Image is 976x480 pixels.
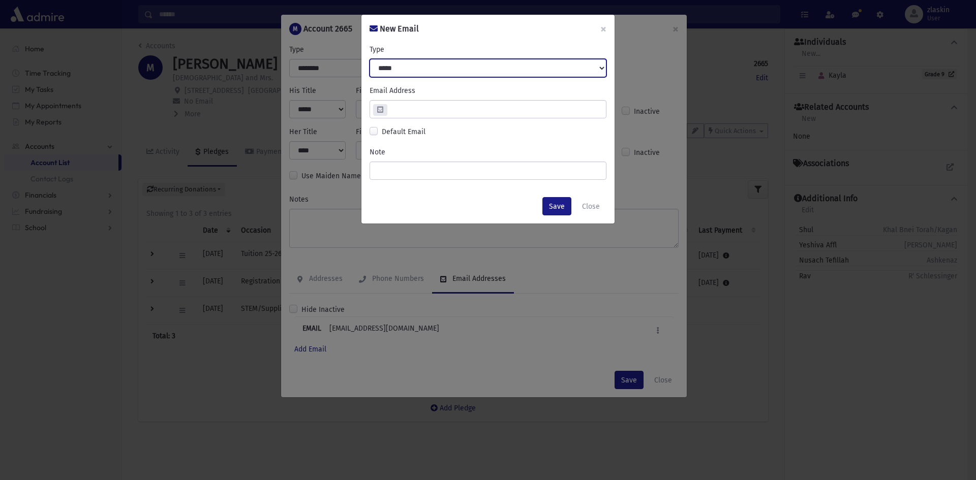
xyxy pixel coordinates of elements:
label: Email Address [370,85,415,96]
button: Close [575,197,606,215]
label: Type [370,44,384,55]
h6: New Email [370,23,419,35]
button: × [592,15,615,43]
button: Save [542,197,571,215]
label: Default Email [382,126,425,139]
label: Note [370,147,385,157]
